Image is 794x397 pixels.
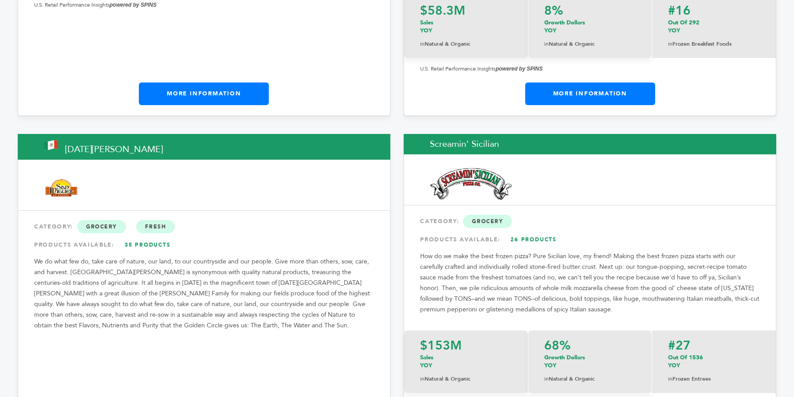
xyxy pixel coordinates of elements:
span: in [668,40,672,47]
h2: [DATE][PERSON_NAME] [18,134,390,160]
p: Sales [420,19,512,35]
p: Out of 1536 [668,354,760,369]
p: 8% [544,4,636,17]
div: PRODUCTS AVAILABLE: [420,232,760,248]
span: YOY [420,362,432,369]
strong: powered by SPINS [110,2,157,8]
span: in [668,375,672,382]
p: U.S. Retail Performance Insights [420,63,760,74]
div: CATEGORY: [34,219,374,235]
p: Frozen Entrees [668,374,760,384]
strong: powered by SPINS [495,66,542,72]
span: YOY [668,362,680,369]
p: Natural & Organic [420,374,512,384]
span: in [544,40,549,47]
p: We do what few do, take care of nature, our land, to our countryside and our people. Give more th... [34,256,374,331]
p: Sales [420,354,512,369]
a: 26 Products [503,232,565,248]
img: This brand is from Mexico (MX) [44,140,58,150]
p: Natural & Organic [420,39,512,49]
p: Frozen Breakfast Foods [668,39,760,49]
p: $153M [420,339,512,352]
p: #16 [668,4,760,17]
div: PRODUCTS AVAILABLE: [34,237,374,253]
span: YOY [668,27,680,35]
span: YOY [420,27,432,35]
img: Screamin' Sicilian [430,168,512,200]
span: Fresh [136,220,175,233]
p: $58.3M [420,4,512,17]
span: Grocery [463,215,512,228]
div: CATEGORY: [420,213,760,229]
span: in [420,375,425,382]
p: Growth Dollars [544,19,636,35]
a: 35 Products [117,237,179,253]
p: #27 [668,339,760,352]
p: How do we make the best frozen pizza? Pure Sicilian love, my friend! Making the best frozen pizza... [420,251,760,315]
a: More Information [525,83,655,105]
span: Grocery [77,220,126,233]
span: in [544,375,549,382]
h2: Screamin' Sicilian [404,134,776,154]
p: Growth Dollars [544,354,636,369]
a: More Information [139,83,269,105]
img: San Miguel [44,174,126,204]
p: Natural & Organic [544,374,636,384]
p: 68% [544,339,636,352]
span: YOY [544,362,556,369]
p: Out of 292 [668,19,760,35]
span: in [420,40,425,47]
p: Natural & Organic [544,39,636,49]
span: YOY [544,27,556,35]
